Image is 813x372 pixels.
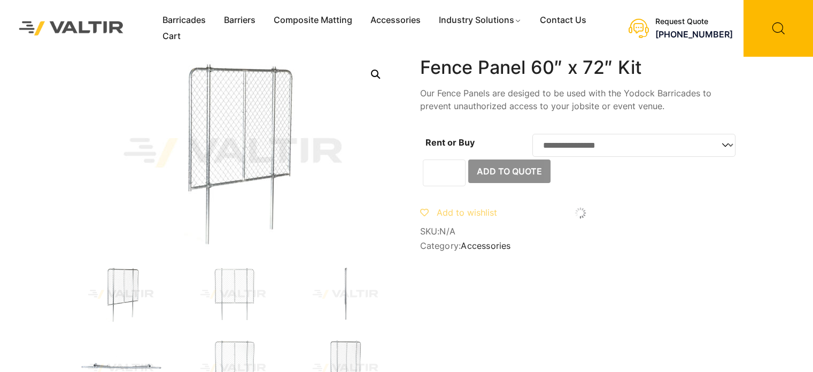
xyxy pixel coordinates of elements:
p: Our Fence Panels are desiged to be used with the Yodock Barricades to prevent unauthorized access... [420,87,741,112]
img: Valtir Rentals [8,10,135,46]
button: Add to Quote [468,160,551,183]
span: N/A [439,226,455,237]
img: FencePnl_60x72_3Q.jpg [73,265,169,323]
a: Barriers [215,12,265,28]
img: FencePnl_60x72_Side.jpg [297,265,393,323]
label: Rent or Buy [425,137,475,148]
a: Accessories [461,240,510,251]
div: Request Quote [655,17,733,26]
span: Category: [420,241,741,251]
a: Cart [153,28,190,44]
a: Composite Matting [265,12,361,28]
a: Accessories [361,12,430,28]
a: Barricades [153,12,215,28]
span: SKU: [420,226,741,237]
a: Industry Solutions [430,12,531,28]
img: FencePnl_60x72_Front.jpg [185,265,281,323]
input: Product quantity [423,160,466,186]
h1: Fence Panel 60″ x 72″ Kit [420,57,741,79]
img: FencePnl_60x72_3Q [73,57,393,249]
a: Contact Us [531,12,595,28]
a: [PHONE_NUMBER] [655,29,733,40]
